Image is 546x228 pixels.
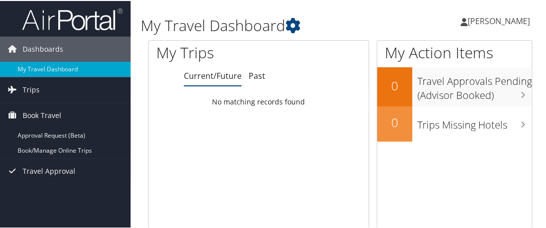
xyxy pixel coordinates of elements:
a: 0Travel Approvals Pending (Advisor Booked) [377,66,532,105]
span: Trips [23,76,40,101]
span: Travel Approval [23,158,75,183]
h3: Travel Approvals Pending (Advisor Booked) [417,68,532,101]
span: Book Travel [23,102,61,127]
a: Current/Future [184,69,242,80]
h1: My Action Items [377,41,532,62]
h2: 0 [377,76,412,93]
span: [PERSON_NAME] [468,15,530,26]
span: Dashboards [23,36,63,61]
td: No matching records found [149,92,369,110]
h3: Trips Missing Hotels [417,112,532,131]
img: airportal-logo.png [22,7,123,30]
a: Past [249,69,265,80]
a: [PERSON_NAME] [461,5,540,35]
h2: 0 [377,113,412,130]
h1: My Trips [156,41,269,62]
h1: My Travel Dashboard [141,14,407,35]
a: 0Trips Missing Hotels [377,105,532,141]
